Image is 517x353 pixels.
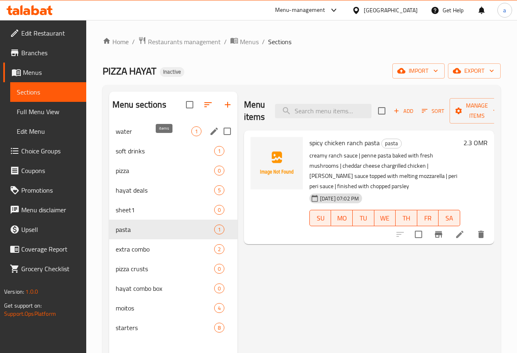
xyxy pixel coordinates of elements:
[21,225,80,234] span: Upsell
[356,212,371,224] span: TU
[103,36,501,47] nav: breadcrumb
[215,285,224,292] span: 0
[471,225,491,244] button: delete
[218,95,237,115] button: Add section
[4,286,24,297] span: Version:
[448,63,501,79] button: export
[116,244,214,254] span: extra combo
[399,212,414,224] span: TH
[116,323,214,333] span: starters
[17,87,80,97] span: Sections
[21,48,80,58] span: Branches
[214,244,224,254] div: items
[160,67,184,77] div: Inactive
[3,161,86,180] a: Coupons
[21,205,80,215] span: Menu disclaimer
[503,6,506,15] span: a
[3,23,86,43] a: Edit Restaurant
[230,36,259,47] a: Menus
[103,37,129,47] a: Home
[456,101,498,121] span: Manage items
[214,166,224,175] div: items
[21,146,80,156] span: Choice Groups
[116,146,214,156] span: soft drinks
[334,212,349,224] span: MO
[10,121,86,141] a: Edit Menu
[3,239,86,259] a: Coverage Report
[429,225,448,244] button: Branch-specific-item
[331,210,353,226] button: MO
[109,121,237,141] div: water1edit
[3,220,86,239] a: Upsell
[417,210,439,226] button: FR
[116,225,214,234] span: pasta
[214,185,224,195] div: items
[463,137,488,148] h6: 2.3 OMR
[3,180,86,200] a: Promotions
[214,303,224,313] div: items
[382,139,401,148] span: pasta
[378,212,393,224] span: WE
[10,102,86,121] a: Full Menu View
[353,210,374,226] button: TU
[132,37,135,47] li: /
[17,107,80,117] span: Full Menu View
[215,245,224,253] span: 2
[215,147,224,155] span: 1
[309,137,380,149] span: spicy chicken ranch pasta
[109,259,237,279] div: pizza crusts0
[160,68,184,75] span: Inactive
[214,205,224,215] div: items
[112,99,166,111] h2: Menu sections
[109,279,237,298] div: hayat combo box0
[21,28,80,38] span: Edit Restaurant
[215,226,224,234] span: 1
[244,99,265,123] h2: Menu items
[208,125,220,137] button: edit
[109,161,237,180] div: pizza0
[181,96,198,113] span: Select all sections
[109,118,237,341] nav: Menu sections
[214,225,224,234] div: items
[317,195,362,202] span: [DATE] 07:02 PM
[198,95,218,115] span: Sort sections
[3,200,86,220] a: Menu disclaimer
[309,210,331,226] button: SU
[313,212,328,224] span: SU
[116,264,214,274] span: pizza crusts
[21,244,80,254] span: Coverage Report
[116,303,214,313] span: moitos
[275,104,372,118] input: search
[116,126,191,136] span: water
[214,264,224,274] div: items
[364,6,418,15] div: [GEOGRAPHIC_DATA]
[21,264,80,274] span: Grocery Checklist
[109,141,237,161] div: soft drinks1
[215,324,224,332] span: 8
[116,166,214,175] span: pizza
[268,37,291,47] span: Sections
[138,36,221,47] a: Restaurants management
[109,220,237,239] div: pasta1
[275,5,325,15] div: Menu-management
[442,212,457,224] span: SA
[4,308,56,319] a: Support.OpsPlatform
[3,43,86,63] a: Branches
[215,304,224,312] span: 4
[214,323,224,333] div: items
[3,63,86,82] a: Menus
[116,185,214,195] div: hayat deals
[439,210,460,226] button: SA
[373,102,390,119] span: Select section
[410,226,427,243] span: Select to update
[421,212,436,224] span: FR
[416,105,450,117] span: Sort items
[420,105,446,117] button: Sort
